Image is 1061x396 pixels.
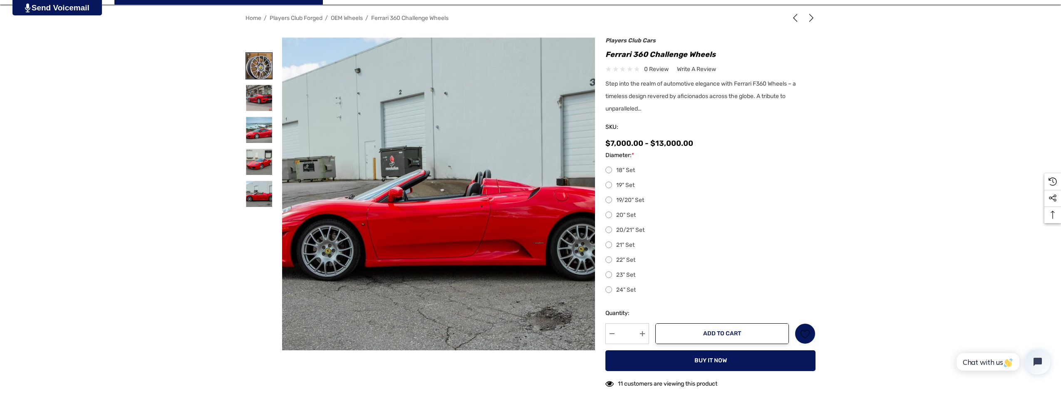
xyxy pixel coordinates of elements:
label: 24" Set [605,285,816,295]
nav: Breadcrumb [245,11,816,25]
img: Ferrari 360 Wheels [246,85,272,111]
img: Ferrari 360 Challenge Wheels [246,181,272,207]
label: 19" Set [605,180,816,190]
label: 18" Set [605,165,816,175]
span: $7,000.00 - $13,000.00 [605,139,693,148]
a: Ferrari 360 Challenge Wheels [371,15,449,22]
a: Write a Review [677,64,716,74]
label: 21" Set [605,240,816,250]
label: 23" Set [605,270,816,280]
span: Write a Review [677,66,716,73]
span: SKU: [605,121,647,133]
svg: Wish List [801,329,810,339]
a: Wish List [795,323,816,344]
button: Add to Cart [655,323,789,344]
label: 20" Set [605,210,816,220]
span: Step into the realm of automotive elegance with Ferrari F360 Wheels – a timeless design revered b... [605,80,796,112]
a: OEM Wheels [331,15,363,22]
button: Buy it now [605,350,816,371]
h1: Ferrari 360 Challenge Wheels [605,48,816,61]
label: Quantity: [605,308,649,318]
img: Ferrari 360 Wheels [246,53,272,79]
span: 0 review [644,64,669,74]
svg: Social Media [1049,194,1057,202]
a: Previous [791,14,803,22]
a: Next [804,14,816,22]
iframe: Tidio Chat [947,342,1057,381]
a: Players Club Forged [270,15,322,22]
div: 11 customers are viewing this product [605,376,717,389]
a: Home [245,15,261,22]
a: Players Club Cars [605,37,656,44]
label: 19/20" Set [605,195,816,205]
label: 20/21" Set [605,225,816,235]
label: 22" Set [605,255,816,265]
label: Diameter: [605,150,816,160]
img: Ferrari 360 Challenge Wheels [246,149,272,175]
img: Ferrari 360 Wheels [246,117,272,143]
svg: Top [1044,211,1061,219]
svg: Recently Viewed [1049,177,1057,186]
